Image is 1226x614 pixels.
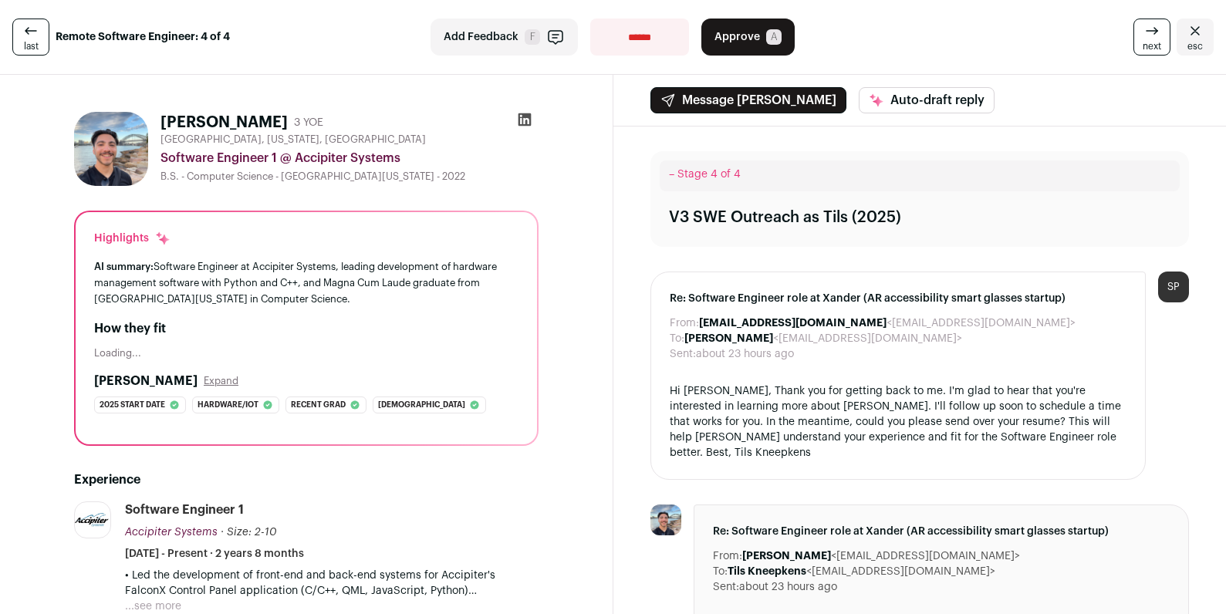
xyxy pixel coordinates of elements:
[444,29,518,45] span: Add Feedback
[670,315,699,331] dt: From:
[766,29,782,45] span: A
[669,207,901,228] div: V3 SWE Outreach as Tils (2025)
[160,133,426,146] span: [GEOGRAPHIC_DATA], [US_STATE], [GEOGRAPHIC_DATA]
[684,333,773,344] b: [PERSON_NAME]
[859,87,995,113] button: Auto-draft reply
[714,29,760,45] span: Approve
[94,231,171,246] div: Highlights
[198,397,258,413] span: Hardware/iot
[160,112,288,133] h1: [PERSON_NAME]
[1187,40,1203,52] span: esc
[742,548,1020,564] dd: <[EMAIL_ADDRESS][DOMAIN_NAME]>
[24,40,39,52] span: last
[74,112,148,186] img: 103834c44fb7791e1d0e28e886a318d7c12de5ae87872c632604675227f6f6c8.jpg
[669,169,674,180] span: –
[125,599,181,614] button: ...see more
[125,568,539,599] p: • Led the development of front-end and back-end systems for Accipiter's FalconX Control Panel app...
[670,383,1127,460] div: Hi [PERSON_NAME], Thank you for getting back to me. I'm glad to hear that you're interested in le...
[56,29,230,45] strong: Remote Software Engineer: 4 of 4
[294,115,323,130] div: 3 YOE
[699,318,887,329] b: [EMAIL_ADDRESS][DOMAIN_NAME]
[100,397,165,413] span: 2025 start date
[650,87,846,113] button: Message [PERSON_NAME]
[701,19,795,56] button: Approve A
[291,397,346,413] span: Recent grad
[1177,19,1214,56] a: Close
[713,564,728,579] dt: To:
[1143,40,1161,52] span: next
[728,566,806,577] b: Tils Kneepkens
[742,551,831,562] b: [PERSON_NAME]
[739,579,837,595] dd: about 23 hours ago
[1133,19,1170,56] a: next
[12,19,49,56] a: last
[74,471,539,489] h2: Experience
[221,527,277,538] span: · Size: 2-10
[696,346,794,362] dd: about 23 hours ago
[94,261,154,272] span: AI summary:
[160,170,539,183] div: B.S. - Computer Science - [GEOGRAPHIC_DATA][US_STATE] - 2022
[713,579,739,595] dt: Sent:
[94,372,198,390] h2: [PERSON_NAME]
[125,546,304,562] span: [DATE] - Present · 2 years 8 months
[94,258,518,307] div: Software Engineer at Accipiter Systems, leading development of hardware management software with ...
[713,548,742,564] dt: From:
[75,513,110,527] img: 7c4ef4882b262d0d49661cee2ab81eeea7ef8abe892b02636dc8178c81eb7a09.jpg
[684,331,962,346] dd: <[EMAIL_ADDRESS][DOMAIN_NAME]>
[431,19,578,56] button: Add Feedback F
[713,524,1170,539] span: Re: Software Engineer role at Xander (AR accessibility smart glasses startup)
[670,346,696,362] dt: Sent:
[670,291,1127,306] span: Re: Software Engineer role at Xander (AR accessibility smart glasses startup)
[728,564,995,579] dd: <[EMAIL_ADDRESS][DOMAIN_NAME]>
[525,29,540,45] span: F
[125,527,218,538] span: Accipiter Systems
[699,315,1076,331] dd: <[EMAIL_ADDRESS][DOMAIN_NAME]>
[204,375,238,387] button: Expand
[378,397,465,413] span: [DEMOGRAPHIC_DATA]
[94,319,518,338] h2: How they fit
[160,149,539,167] div: Software Engineer 1 @ Accipiter Systems
[1158,272,1189,302] div: SP
[94,347,518,359] div: Loading...
[677,169,741,180] span: Stage 4 of 4
[125,501,244,518] div: Software Engineer 1
[670,331,684,346] dt: To:
[650,504,681,535] img: 103834c44fb7791e1d0e28e886a318d7c12de5ae87872c632604675227f6f6c8.jpg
